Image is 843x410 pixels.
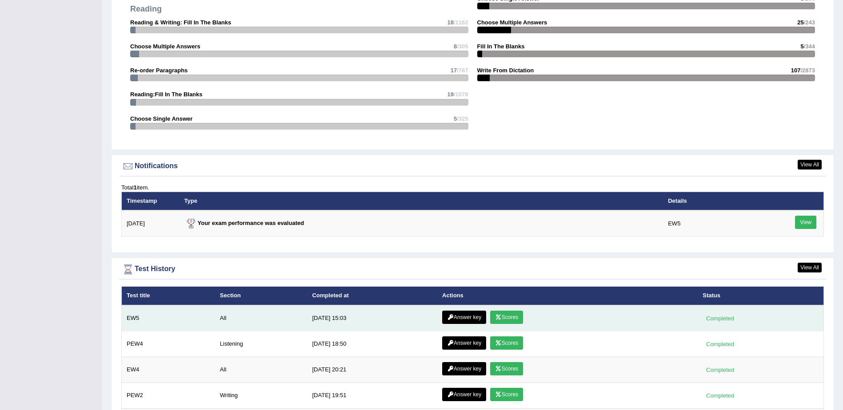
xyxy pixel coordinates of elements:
[442,336,486,350] a: Answer key
[457,115,468,122] span: /325
[800,43,803,50] span: 5
[698,287,823,305] th: Status
[804,43,815,50] span: /344
[215,331,308,357] td: Listening
[437,287,698,305] th: Actions
[454,115,457,122] span: 5
[122,331,215,357] td: PEW4
[215,305,308,331] td: All
[454,43,457,50] span: 8
[454,19,468,26] span: /1162
[130,43,200,50] strong: Choose Multiple Answers
[454,91,468,98] span: /1078
[451,67,457,74] span: 17
[804,19,815,26] span: /243
[442,311,486,324] a: Answer key
[184,220,304,226] strong: Your exam performance was evaluated
[442,362,486,375] a: Answer key
[133,184,136,191] b: 1
[122,287,215,305] th: Test title
[122,357,215,382] td: EW4
[477,67,534,74] strong: Write From Dictation
[447,91,453,98] span: 19
[477,19,547,26] strong: Choose Multiple Answers
[490,388,523,401] a: Scores
[307,305,437,331] td: [DATE] 15:03
[457,43,468,50] span: /305
[307,331,437,357] td: [DATE] 18:50
[130,67,188,74] strong: Re-order Paragraphs
[122,210,180,237] td: [DATE]
[130,19,231,26] strong: Reading & Writing: Fill In The Blanks
[442,388,486,401] a: Answer key
[122,305,215,331] td: EW5
[121,263,824,276] div: Test History
[215,287,308,305] th: Section
[797,19,803,26] span: 25
[798,160,822,170] a: View All
[490,336,523,350] a: Scores
[490,362,523,375] a: Scores
[121,183,824,192] div: Total item.
[791,67,801,74] span: 107
[307,382,437,408] td: [DATE] 19:51
[122,192,180,210] th: Timestamp
[477,43,525,50] strong: Fill In The Blanks
[307,287,437,305] th: Completed at
[121,160,824,173] div: Notifications
[130,4,162,13] strong: Reading
[447,19,453,26] span: 18
[703,365,737,375] div: Completed
[703,339,737,349] div: Completed
[490,311,523,324] a: Scores
[703,314,737,323] div: Completed
[130,91,203,98] strong: Reading:Fill In The Blanks
[800,67,815,74] span: /2873
[798,263,822,272] a: View All
[663,210,770,237] td: EW5
[663,192,770,210] th: Details
[122,382,215,408] td: PEW2
[130,115,192,122] strong: Choose Single Answer
[703,391,737,400] div: Completed
[795,216,816,229] a: View
[180,192,663,210] th: Type
[307,357,437,382] td: [DATE] 20:21
[215,382,308,408] td: Writing
[457,67,468,74] span: /767
[215,357,308,382] td: All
